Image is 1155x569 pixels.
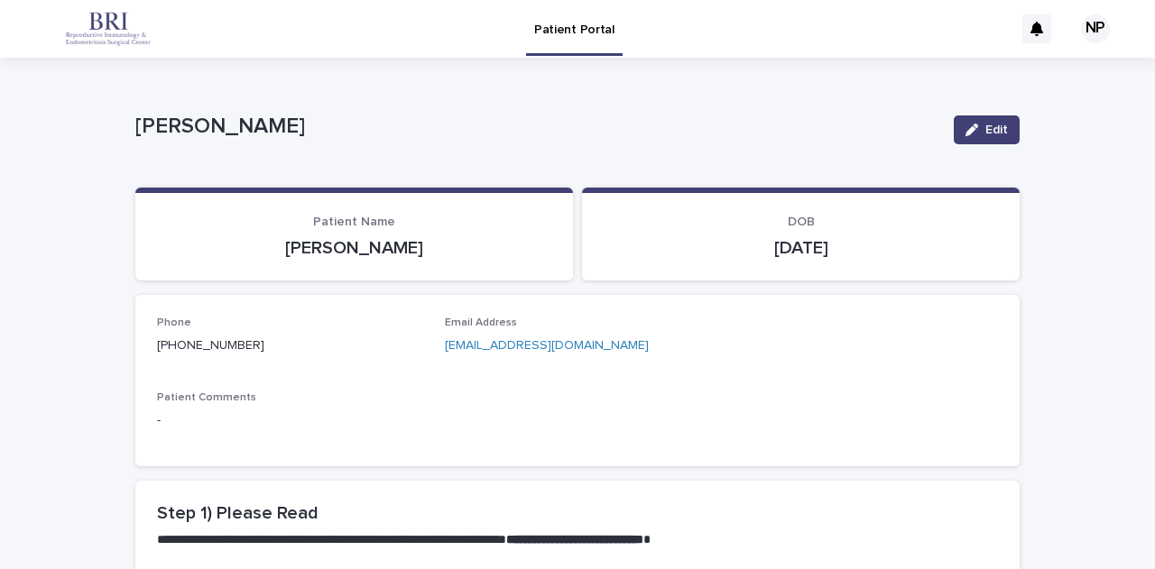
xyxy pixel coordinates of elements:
h2: Step 1) Please Read [157,502,998,524]
img: oRmERfgFTTevZZKagoCM [36,11,180,47]
a: [EMAIL_ADDRESS][DOMAIN_NAME] [445,339,649,352]
a: [PHONE_NUMBER] [157,339,264,352]
p: - [157,411,998,430]
span: Patient Comments [157,392,256,403]
div: NP [1081,14,1110,43]
button: Edit [954,115,1020,144]
p: [PERSON_NAME] [157,237,551,259]
p: [DATE] [604,237,998,259]
span: Patient Name [313,216,395,228]
span: Phone [157,317,191,328]
span: Edit [985,124,1008,136]
p: [PERSON_NAME] [135,114,939,140]
span: Email Address [445,317,517,328]
span: DOB [788,216,815,228]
